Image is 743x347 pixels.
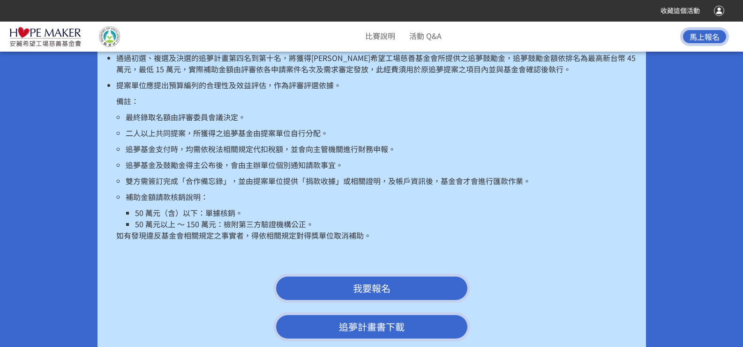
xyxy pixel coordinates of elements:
[273,274,470,303] button: 我要報名
[135,207,637,218] li: 50 萬元（含）以下：單據核銷。
[126,111,637,123] p: 最終錄取名額由評審委員會議決定。
[116,95,637,107] p: 備註：
[86,26,133,47] img: 教育部國民及學前教育署
[126,175,637,186] p: 雙方需簽訂完成「合作備忘錄」，並由提案單位提供「捐款收據」或相關證明，及帳戶資訊後，基金會才會進行匯款作業。
[135,218,637,230] li: 50 萬元以上 ～ 150 萬元：檢附第三方驗證機構公正。
[409,30,442,41] a: 活動 Q&A
[660,7,700,15] span: 收藏這個活動
[680,27,729,46] button: 馬上報名
[353,281,390,295] span: 我要報名
[126,159,637,170] p: 追夢基金及鼓勵金得主公布後，會由主辦單位個別通知請款事宜。
[116,79,637,91] p: 提案單位應提出預算編列的合理性及效益評估，作為評審評選依據。
[9,26,82,47] img: 2025「小夢想．大志氣」追夢計畫
[273,312,470,341] a: 追夢計畫書下載
[116,230,637,241] p: 如有發現違反基金會相關規定之事實者，得依相關規定對得獎單位取消補助。
[116,52,637,75] p: 通過初選、複選及決選的追夢計畫第四名到第十名，將獲得[PERSON_NAME]希望工場慈善基金會所提供之追夢鼓勵金，追夢鼓勵金額依排名為最高新台幣 45 萬元，最低 15 萬元，實際補助金額由評...
[690,31,720,42] span: 馬上報名
[365,30,395,41] a: 比賽說明
[126,191,637,202] p: 補助金額請款核銷說明：
[126,127,637,139] p: 二人以上共同提案，所獲得之追夢基金由提案單位自行分配。
[126,143,637,154] p: 追夢基金支付時，均需依稅法相關規定代扣稅額，並會向主管機關進行財務申報。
